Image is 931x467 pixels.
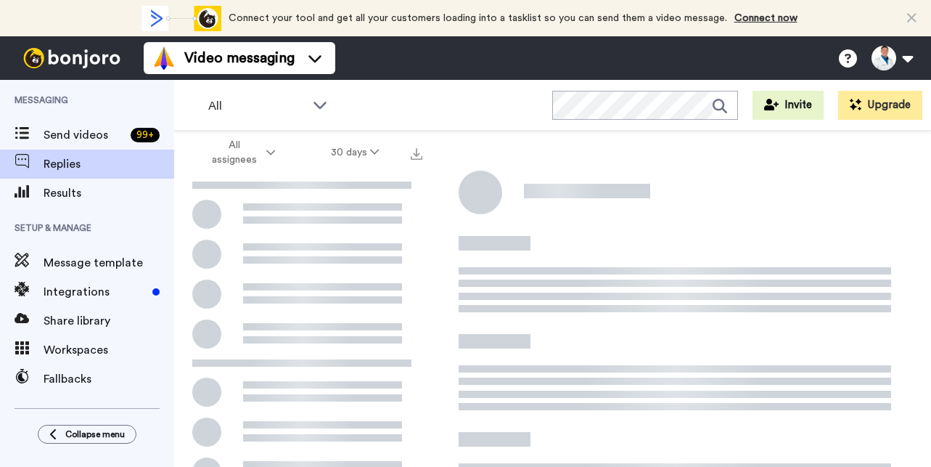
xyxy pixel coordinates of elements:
span: All [208,97,305,115]
img: bj-logo-header-white.svg [17,48,126,68]
button: Upgrade [838,91,922,120]
img: vm-color.svg [152,46,176,70]
span: Replies [44,155,174,173]
button: Invite [752,91,824,120]
span: Message template [44,254,174,272]
span: Workspaces [44,341,174,359]
span: Collapse menu [65,429,125,440]
button: All assignees [177,132,303,173]
span: Integrations [44,283,147,301]
span: Video messaging [184,48,295,68]
div: 99 + [131,128,160,142]
button: 30 days [303,139,407,166]
span: All assignees [205,138,263,167]
span: Fallbacks [44,370,174,388]
button: Collapse menu [38,425,136,444]
a: Connect now [734,13,797,23]
span: Results [44,184,174,202]
div: animation [142,6,221,31]
span: Send videos [44,126,125,144]
span: Connect your tool and get all your customers loading into a tasklist so you can send them a video... [229,13,727,23]
img: export.svg [411,148,422,160]
span: Share library [44,312,174,330]
button: Export all results that match these filters now. [406,142,427,163]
